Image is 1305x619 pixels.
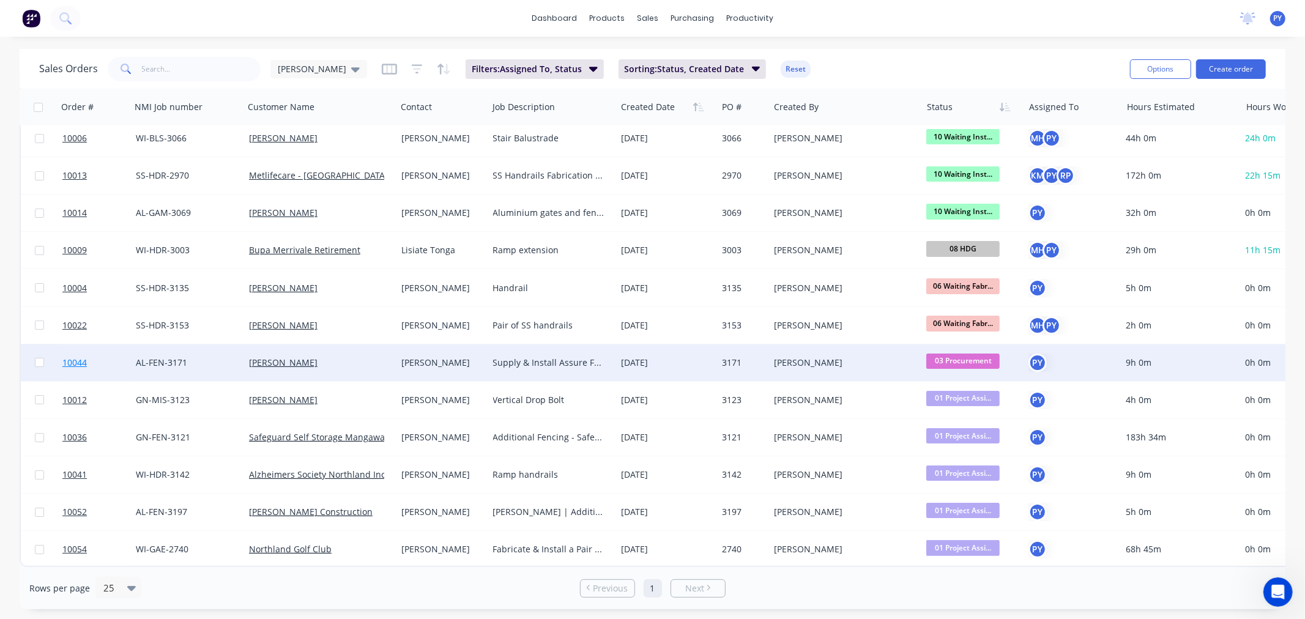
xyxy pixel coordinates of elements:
div: AL-GAM-3069 [136,207,234,219]
div: Hours Worked [1246,101,1304,113]
span: Filters: Assigned To, Status [472,63,582,75]
span: 10012 [62,394,87,406]
div: [PERSON_NAME] [774,543,910,555]
span: 11h 15m [1245,244,1281,256]
a: 10006 [62,120,136,157]
div: 3123 [722,394,762,406]
div: 183h 34m [1126,431,1230,443]
a: Safeguard Self Storage Mangawahi Ltd [249,431,408,443]
button: PY [1028,428,1047,447]
div: PY [1028,465,1047,484]
div: 44h 0m [1126,132,1230,144]
a: [PERSON_NAME] [249,357,318,368]
h1: Sales Orders [39,63,98,75]
div: 3142 [722,469,762,481]
span: [PERSON_NAME] [278,62,346,75]
div: Supply & Install Assure Fencing with Custom Posts. [493,357,606,369]
div: MH [1028,316,1047,335]
button: Sorting:Status, Created Date [619,59,767,79]
div: [PERSON_NAME] [774,394,910,406]
button: PY [1028,354,1047,372]
div: Customer Name [248,101,314,113]
div: [PERSON_NAME] [401,132,479,144]
button: PY [1028,204,1047,222]
div: 2970 [722,169,762,182]
div: [DATE] [621,207,712,219]
a: [PERSON_NAME] Construction [249,506,373,517]
div: [DATE] [621,431,712,443]
div: [DATE] [621,357,712,369]
div: Ramp extension [493,244,606,256]
a: 10013 [62,157,136,194]
a: 10044 [62,344,136,381]
a: dashboard [526,9,583,28]
div: Created By [774,101,819,113]
span: 10054 [62,543,87,555]
span: Previous [593,582,628,595]
div: SS-HDR-3135 [136,282,234,294]
a: 10052 [62,494,136,530]
button: Reset [781,61,811,78]
div: [PERSON_NAME] [774,506,910,518]
button: PY [1028,503,1047,521]
div: [PERSON_NAME] [401,506,479,518]
div: Order # [61,101,94,113]
div: PY [1043,316,1061,335]
div: PY [1043,241,1061,259]
a: [PERSON_NAME] [249,394,318,406]
span: 10 Waiting Inst... [926,166,1000,182]
iframe: Intercom live chat [1263,577,1293,607]
div: PO # [722,101,742,113]
span: 10009 [62,244,87,256]
span: 0h 0m [1245,394,1271,406]
div: [PERSON_NAME] [401,357,479,369]
span: 0h 0m [1245,282,1271,294]
div: 5h 0m [1126,506,1230,518]
span: Rows per page [29,582,90,595]
div: [PERSON_NAME] [774,169,910,182]
a: [PERSON_NAME] [249,319,318,331]
div: MH [1028,241,1047,259]
span: 03 Procurement [926,354,1000,369]
div: AL-FEN-3171 [136,357,234,369]
div: 2h 0m [1126,319,1230,332]
span: 0h 0m [1245,543,1271,555]
div: Hours Estimated [1127,101,1195,113]
ul: Pagination [575,579,731,598]
div: Lisiate Tonga [401,244,479,256]
div: NMI Job number [135,101,203,113]
div: [PERSON_NAME] [774,357,910,369]
div: 3171 [722,357,762,369]
div: MH [1028,129,1047,147]
div: productivity [720,9,779,28]
div: [PERSON_NAME] [401,207,479,219]
button: PY [1028,540,1047,558]
span: 01 Project Assi... [926,540,1000,555]
div: [DATE] [621,394,712,406]
span: 0h 0m [1245,319,1271,331]
div: products [583,9,631,28]
span: 10 Waiting Inst... [926,129,1000,144]
a: Bupa Merrivale Retirement [249,244,360,256]
div: [PERSON_NAME] [401,169,479,182]
div: 9h 0m [1126,357,1230,369]
button: MHPY [1028,316,1061,335]
div: [DATE] [621,169,712,182]
div: Stair Balustrade [493,132,606,144]
a: 10036 [62,419,136,456]
span: 01 Project Assi... [926,465,1000,481]
div: Job Description [493,101,555,113]
div: Created Date [621,101,675,113]
div: GN-MIS-3123 [136,394,234,406]
div: 3121 [722,431,762,443]
div: [PERSON_NAME] [774,244,910,256]
div: [PERSON_NAME] [774,469,910,481]
div: [PERSON_NAME] | Additional pool panels [493,506,606,518]
div: [PERSON_NAME] [401,469,479,481]
div: [DATE] [621,282,712,294]
div: 32h 0m [1126,207,1230,219]
div: Ramp handrails [493,469,606,481]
